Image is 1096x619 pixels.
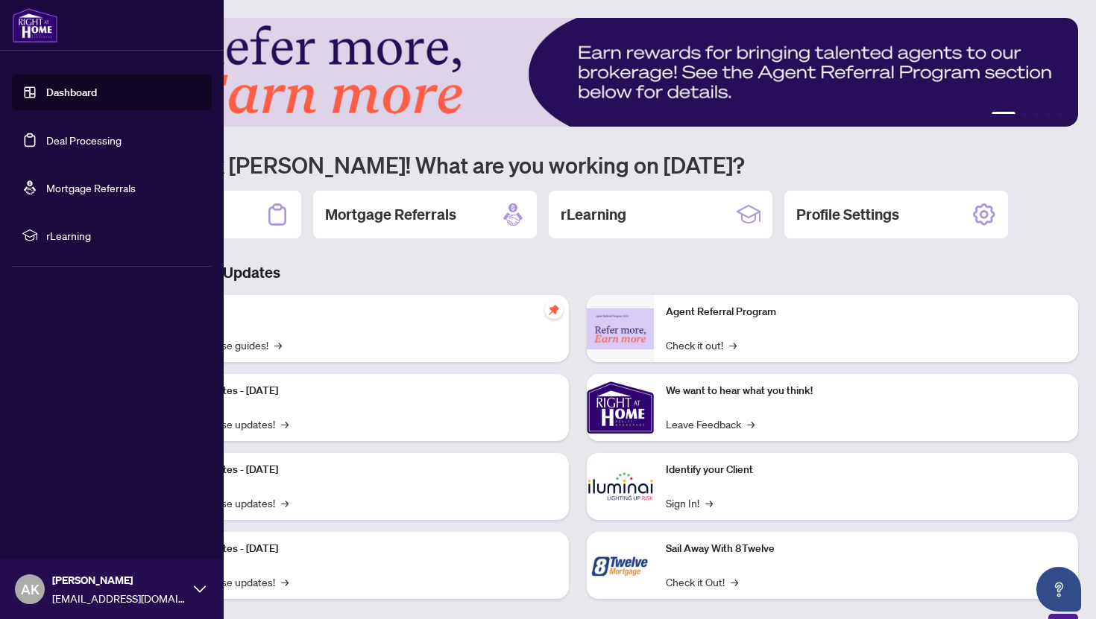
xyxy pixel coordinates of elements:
span: → [747,416,755,432]
img: We want to hear what you think! [587,374,654,441]
h2: Profile Settings [796,204,899,225]
span: → [281,495,289,511]
span: [PERSON_NAME] [52,572,186,588]
span: AK [21,579,40,600]
a: Dashboard [46,86,97,99]
h2: Mortgage Referrals [325,204,456,225]
p: Identify your Client [666,462,1066,478]
span: → [729,337,737,353]
button: 3 [1033,112,1039,118]
p: Self-Help [157,304,557,320]
img: Sail Away With 8Twelve [587,532,654,599]
img: logo [12,7,58,43]
span: → [705,495,713,511]
p: Platform Updates - [DATE] [157,383,557,399]
span: [EMAIL_ADDRESS][DOMAIN_NAME] [52,590,186,606]
a: Sign In!→ [666,495,713,511]
h3: Brokerage & Industry Updates [78,262,1078,283]
a: Check it out!→ [666,337,737,353]
button: 1 [992,112,1015,118]
a: Leave Feedback→ [666,416,755,432]
a: Check it Out!→ [666,574,738,590]
p: Agent Referral Program [666,304,1066,320]
span: → [281,416,289,432]
span: → [274,337,282,353]
span: pushpin [545,301,563,319]
img: Identify your Client [587,453,654,520]
p: We want to hear what you think! [666,383,1066,399]
p: Sail Away With 8Twelve [666,541,1066,557]
span: → [731,574,738,590]
p: Platform Updates - [DATE] [157,462,557,478]
h1: Welcome back [PERSON_NAME]! What are you working on [DATE]? [78,150,1078,179]
button: 5 [1057,112,1063,118]
span: rLearning [46,227,201,244]
span: → [281,574,289,590]
p: Platform Updates - [DATE] [157,541,557,557]
h2: rLearning [561,204,626,225]
button: 2 [1021,112,1027,118]
img: Agent Referral Program [587,308,654,349]
button: Open asap [1036,567,1081,612]
button: 4 [1045,112,1051,118]
img: Slide 0 [78,18,1078,127]
a: Mortgage Referrals [46,181,136,194]
a: Deal Processing [46,133,122,147]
